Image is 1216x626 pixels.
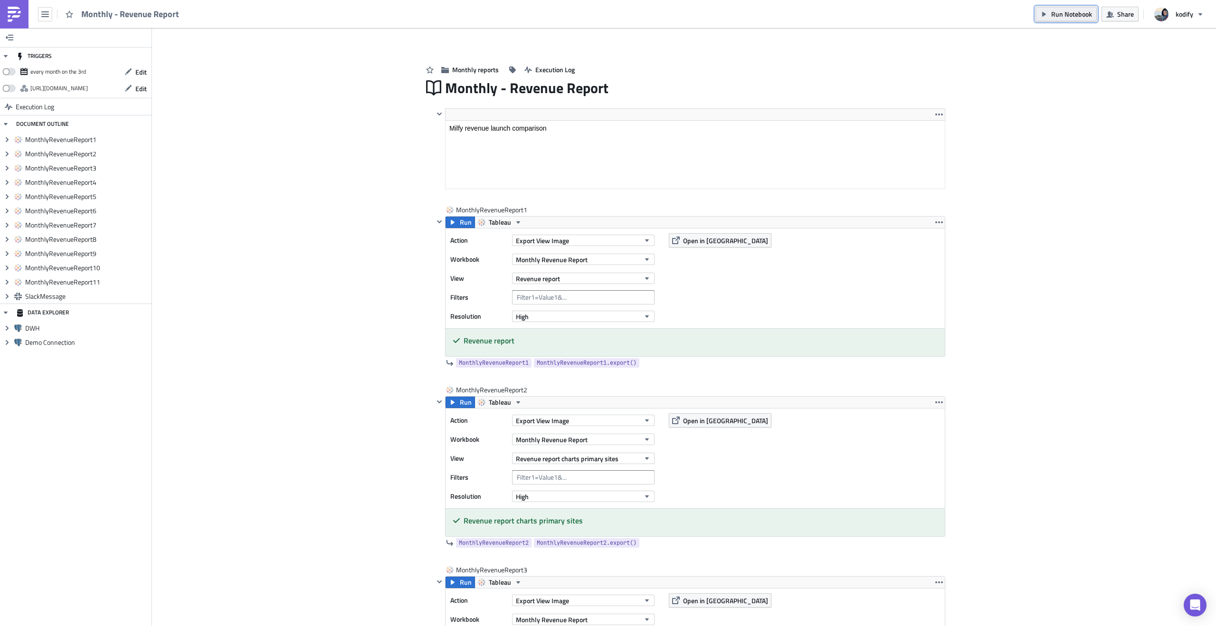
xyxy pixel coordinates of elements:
[683,236,768,246] span: Open in [GEOGRAPHIC_DATA]
[446,577,475,588] button: Run
[460,217,472,228] span: Run
[450,252,507,266] label: Workbook
[516,435,588,445] span: Monthly Revenue Report
[512,434,655,445] button: Monthly Revenue Report
[7,7,22,22] img: PushMetrics
[81,9,180,19] span: Monthly - Revenue Report
[4,4,475,11] p: Monthly Revenue Summary.
[512,254,655,265] button: Monthly Revenue Report
[450,432,507,446] label: Workbook
[683,416,768,426] span: Open in [GEOGRAPHIC_DATA]
[512,273,655,284] button: Revenue report
[25,324,149,332] span: DWH
[450,290,507,304] label: Filters
[25,164,149,172] span: MonthlyRevenueReport3
[446,397,475,408] button: Run
[489,577,511,588] span: Tableau
[516,274,560,284] span: Revenue report
[25,150,149,158] span: MonthlyRevenueReport2
[475,397,525,408] button: Tableau
[16,98,54,115] span: Execution Log
[535,65,575,75] span: Execution Log
[534,358,639,368] a: MonthlyRevenueReport1.export()
[16,115,69,133] div: DOCUMENT OUTLINE
[25,135,149,144] span: MonthlyRevenueReport1
[25,221,149,229] span: MonthlyRevenueReport7
[450,413,507,427] label: Action
[1035,7,1097,21] button: Run Notebook
[135,67,147,77] span: Edit
[25,338,149,347] span: Demo Connection
[516,492,529,502] span: High
[683,596,768,606] span: Open in [GEOGRAPHIC_DATA]
[1149,4,1209,25] button: kodify
[1051,9,1092,19] span: Run Notebook
[434,216,445,228] button: Hide content
[120,81,152,96] button: Edit
[30,81,88,95] div: https://pushmetrics.io/api/v1/report/W2rbmOQoDw/webhook?token=ab9fbaa7ca9a4f09ae2a4afefeeb23df
[516,255,588,265] span: Monthly Revenue Report
[434,576,445,588] button: Hide content
[120,65,152,79] button: Edit
[460,577,472,588] span: Run
[456,205,528,215] span: MonthlyRevenueReport1
[450,309,507,323] label: Resolution
[512,453,655,464] button: Revenue report charts primary sites
[25,207,149,215] span: MonthlyRevenueReport6
[25,278,149,286] span: MonthlyRevenueReport11
[460,397,472,408] span: Run
[450,451,507,465] label: View
[450,470,507,484] label: Filters
[25,249,149,258] span: MonthlyRevenueReport9
[450,271,507,285] label: View
[437,62,503,77] button: Monthly reports
[669,413,771,427] button: Open in [GEOGRAPHIC_DATA]
[456,565,528,575] span: MonthlyRevenueReport3
[475,577,525,588] button: Tableau
[459,358,529,368] span: MonthlyRevenueReport1
[30,65,86,79] div: every month on the 3rd
[456,385,528,395] span: MonthlyRevenueReport2
[446,217,475,228] button: Run
[489,397,511,408] span: Tableau
[16,304,69,321] div: DATA EXPLORER
[1102,7,1139,21] button: Share
[450,593,507,607] label: Action
[434,396,445,408] button: Hide content
[25,292,149,301] span: SlackMessage
[516,236,569,246] span: Export View Image
[456,358,532,368] a: MonthlyRevenueReport1
[512,491,655,502] button: High
[4,4,475,11] body: Rich Text Area. Press ALT-0 for help.
[669,593,771,607] button: Open in [GEOGRAPHIC_DATA]
[512,311,655,322] button: High
[512,614,655,625] button: Monthly Revenue Report
[25,192,149,201] span: MonthlyRevenueReport5
[25,264,149,272] span: MonthlyRevenueReport10
[475,217,525,228] button: Tableau
[25,178,149,187] span: MonthlyRevenueReport4
[516,416,569,426] span: Export View Image
[516,454,618,464] span: Revenue report charts primary sites
[1184,594,1206,617] div: Open Intercom Messenger
[537,358,636,368] span: MonthlyRevenueReport1.export()
[25,235,149,244] span: MonthlyRevenueReport8
[512,470,655,484] input: Filter1=Value1&...
[456,538,532,548] a: MonthlyRevenueReport2
[459,538,529,548] span: MonthlyRevenueReport2
[450,489,507,503] label: Resolution
[520,62,579,77] button: Execution Log
[512,415,655,426] button: Export View Image
[464,337,938,344] h5: Revenue report
[1153,6,1169,22] img: Avatar
[516,596,569,606] span: Export View Image
[516,615,588,625] span: Monthly Revenue Report
[450,233,507,247] label: Action
[446,121,945,189] iframe: Rich Text Area
[464,517,938,524] h5: Revenue report charts primary sites
[534,538,639,548] a: MonthlyRevenueReport2.export()
[512,235,655,246] button: Export View Image
[512,595,655,606] button: Export View Image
